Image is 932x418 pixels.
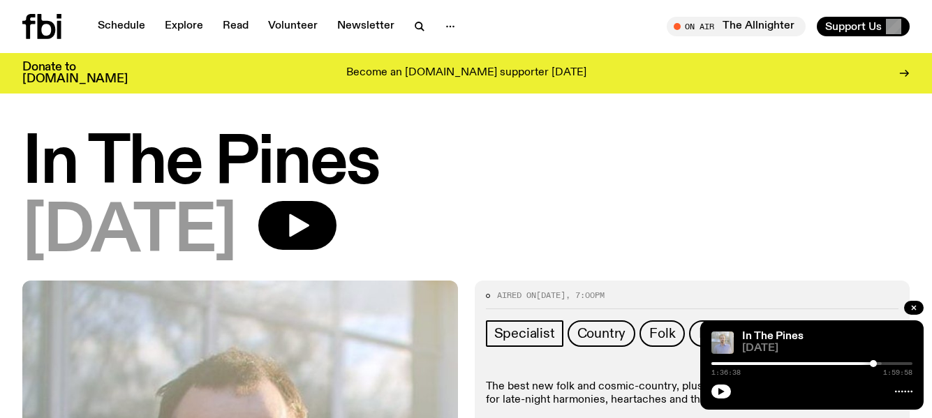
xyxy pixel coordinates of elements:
span: 1:59:58 [883,369,912,376]
h3: Donate to [DOMAIN_NAME] [22,61,128,85]
a: Newsletter [329,17,403,36]
span: 1:36:38 [711,369,741,376]
span: Aired on [497,290,536,301]
button: Support Us [817,17,910,36]
a: Indie [689,320,739,347]
a: Read [214,17,257,36]
h1: In The Pines [22,133,910,195]
span: Support Us [825,20,882,33]
a: Explore [156,17,212,36]
span: Specialist [494,326,555,341]
span: [DATE] [536,290,565,301]
span: Country [577,326,626,341]
span: , 7:00pm [565,290,605,301]
a: Schedule [89,17,154,36]
span: Folk [649,326,675,341]
a: In The Pines [742,331,804,342]
a: Folk [639,320,685,347]
span: [DATE] [22,201,236,264]
p: The best new folk and cosmic-country, plus an old fave or two. [PERSON_NAME] for late-night harmo... [486,380,899,407]
a: Country [568,320,636,347]
a: Volunteer [260,17,326,36]
button: On AirThe Allnighter [667,17,806,36]
span: [DATE] [742,343,912,354]
a: Specialist [486,320,563,347]
p: Become an [DOMAIN_NAME] supporter [DATE] [346,67,586,80]
span: Indie [699,326,729,341]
